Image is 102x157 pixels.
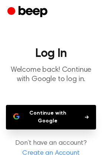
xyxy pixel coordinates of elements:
h1: Log In [6,48,96,60]
button: Continue with Google [6,105,96,129]
p: Welcome back! Continue with Google to log in. [6,65,96,84]
a: Beep [7,5,49,19]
